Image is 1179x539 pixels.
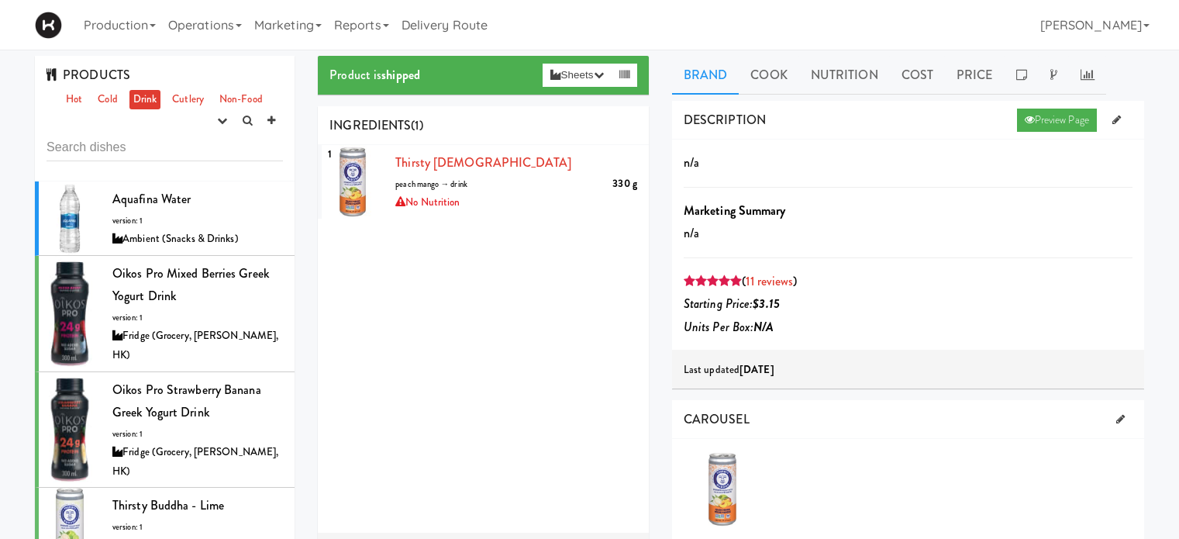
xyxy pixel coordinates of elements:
span: INGREDIENTS [329,116,411,134]
a: 11 reviews [746,272,793,290]
span: Aquafina Water [112,190,191,208]
span: version: 1 [112,521,143,533]
span: version: 1 [112,215,143,226]
div: ( ) [684,270,1132,293]
span: Thirsty Buddha - Lime [112,496,224,514]
button: Sheets [543,64,611,87]
a: Non-Food [215,90,267,109]
span: No Nutrition [395,195,460,209]
input: Search dishes [47,133,283,161]
span: 1 [322,140,338,168]
span: peach mango → drink [395,178,467,190]
b: shipped [381,66,420,84]
div: Fridge (Grocery, [PERSON_NAME], HK) [112,327,283,365]
i: Units Per Box: [684,318,774,336]
span: version: 1 [112,428,143,440]
img: Micromart [35,12,62,39]
div: Ambient (Snacks & Drinks) [112,230,283,249]
span: Oikos Pro Strawberry Banana Greek Yogurt Drink [112,381,261,422]
span: version: 1 [112,312,143,323]
a: Cook [739,56,798,95]
a: Preview Page [1017,109,1097,132]
li: Oikos Pro Mixed Berries Greek Yogurt Drinkversion: 1Fridge (Grocery, [PERSON_NAME], HK) [35,256,295,372]
b: $3.15 [753,295,780,313]
span: CAROUSEL [684,410,750,428]
span: PRODUCTS [47,66,130,84]
p: n/a [684,222,1132,245]
span: Product is [329,66,420,84]
a: Brand [672,56,739,95]
b: Marketing Summary [684,202,786,219]
a: Drink [129,90,161,109]
div: Fridge (Grocery, [PERSON_NAME], HK) [112,443,283,481]
li: Aquafina Waterversion: 1Ambient (Snacks & Drinks) [35,181,295,256]
a: Cost [890,56,945,95]
span: (1) [411,116,422,134]
i: Starting Price: [684,295,780,313]
li: 1Thirsty [DEMOGRAPHIC_DATA]330 gpeach mango → drink No Nutrition [318,145,649,219]
div: 330 g [612,174,637,194]
b: N/A [753,318,774,336]
p: n/a [684,151,1132,174]
span: Last updated [684,362,774,377]
a: Thirsty [DEMOGRAPHIC_DATA] [395,154,571,171]
a: Nutrition [799,56,890,95]
a: Price [945,56,1005,95]
a: Cutlery [168,90,208,109]
span: DESCRIPTION [684,111,766,129]
b: [DATE] [739,362,774,377]
span: Oikos Pro Mixed Berries Greek Yogurt Drink [112,264,269,306]
li: Oikos Pro Strawberry Banana Greek Yogurt Drinkversion: 1Fridge (Grocery, [PERSON_NAME], HK) [35,372,295,489]
a: Hot [62,90,86,109]
a: Cold [94,90,121,109]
